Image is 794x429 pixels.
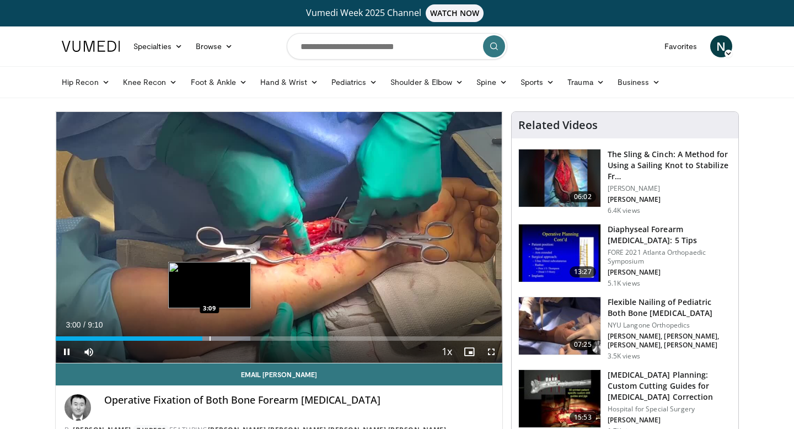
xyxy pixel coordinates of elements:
[66,320,81,329] span: 3:00
[63,4,731,22] a: Vumedi Week 2025 ChannelWATCH NOW
[608,279,640,288] p: 5.1K views
[56,112,502,363] video-js: Video Player
[65,394,91,421] img: Avatar
[62,41,120,52] img: VuMedi Logo
[56,341,78,363] button: Pause
[78,341,100,363] button: Mute
[458,341,480,363] button: Enable picture-in-picture mode
[608,268,732,277] p: [PERSON_NAME]
[168,262,251,308] img: image.jpeg
[570,339,596,350] span: 07:25
[436,341,458,363] button: Playback Rate
[519,297,600,355] img: 5904ea8b-7bd2-4e2c-8e00-9b345106a7ee.150x105_q85_crop-smart_upscale.jpg
[480,341,502,363] button: Fullscreen
[518,224,732,288] a: 13:27 Diaphyseal Forearm [MEDICAL_DATA]: 5 Tips FORE 2021 Atlanta Orthopaedic Symposium [PERSON_N...
[710,35,732,57] a: N
[570,266,596,277] span: 13:27
[608,369,732,403] h3: [MEDICAL_DATA] Planning: Custom Cutting Guides for [MEDICAL_DATA] Correction
[470,71,513,93] a: Spine
[55,71,116,93] a: Hip Recon
[116,71,184,93] a: Knee Recon
[127,35,189,57] a: Specialties
[426,4,484,22] span: WATCH NOW
[189,35,240,57] a: Browse
[608,297,732,319] h3: Flexible Nailing of Pediatric Both Bone [MEDICAL_DATA]
[608,206,640,215] p: 6.4K views
[608,195,732,204] p: [PERSON_NAME]
[384,71,470,93] a: Shoulder & Elbow
[570,191,596,202] span: 06:02
[83,320,85,329] span: /
[88,320,103,329] span: 9:10
[254,71,325,93] a: Hand & Wrist
[519,224,600,282] img: 181f810e-e302-4326-8cf4-6288db1a84a7.150x105_q85_crop-smart_upscale.jpg
[608,224,732,246] h3: Diaphyseal Forearm [MEDICAL_DATA]: 5 Tips
[608,416,732,425] p: [PERSON_NAME]
[570,412,596,423] span: 15:53
[519,370,600,427] img: ef1ff9dc-8cab-41d4-8071-6836865bb527.150x105_q85_crop-smart_upscale.jpg
[287,33,507,60] input: Search topics, interventions
[184,71,254,93] a: Foot & Ankle
[56,363,502,385] a: Email [PERSON_NAME]
[608,321,732,330] p: NYU Langone Orthopedics
[56,336,502,341] div: Progress Bar
[325,71,384,93] a: Pediatrics
[608,332,732,350] p: [PERSON_NAME], [PERSON_NAME], [PERSON_NAME], [PERSON_NAME]
[514,71,561,93] a: Sports
[608,149,732,182] h3: The Sling & Cinch: A Method for Using a Sailing Knot to Stabilize Fr…
[608,352,640,361] p: 3.5K views
[104,394,493,406] h4: Operative Fixation of Both Bone Forearm [MEDICAL_DATA]
[658,35,704,57] a: Favorites
[561,71,611,93] a: Trauma
[518,149,732,215] a: 06:02 The Sling & Cinch: A Method for Using a Sailing Knot to Stabilize Fr… [PERSON_NAME] [PERSON...
[608,405,732,414] p: Hospital for Special Surgery
[518,297,732,361] a: 07:25 Flexible Nailing of Pediatric Both Bone [MEDICAL_DATA] NYU Langone Orthopedics [PERSON_NAME...
[518,119,598,132] h4: Related Videos
[608,184,732,193] p: [PERSON_NAME]
[608,248,732,266] p: FORE 2021 Atlanta Orthopaedic Symposium
[519,149,600,207] img: 7469cecb-783c-4225-a461-0115b718ad32.150x105_q85_crop-smart_upscale.jpg
[611,71,667,93] a: Business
